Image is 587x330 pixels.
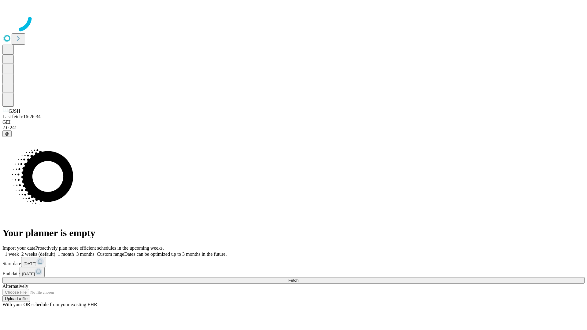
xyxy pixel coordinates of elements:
[2,114,41,119] span: Last fetch: 16:26:34
[21,251,55,257] span: 2 weeks (default)
[76,251,94,257] span: 3 months
[58,251,74,257] span: 1 month
[9,108,20,114] span: GJSH
[2,227,585,239] h1: Your planner is empty
[97,251,124,257] span: Custom range
[2,245,35,251] span: Import your data
[20,267,45,277] button: [DATE]
[2,267,585,277] div: End date
[22,272,35,276] span: [DATE]
[2,257,585,267] div: Start date
[5,251,19,257] span: 1 week
[35,245,164,251] span: Proactively plan more efficient schedules in the upcoming weeks.
[24,262,36,266] span: [DATE]
[5,131,9,136] span: @
[2,130,12,137] button: @
[2,302,97,307] span: With your OR schedule from your existing EHR
[288,278,298,283] span: Fetch
[2,125,585,130] div: 2.0.241
[2,295,30,302] button: Upload a file
[124,251,227,257] span: Dates can be optimized up to 3 months in the future.
[21,257,46,267] button: [DATE]
[2,284,28,289] span: Alternatively
[2,277,585,284] button: Fetch
[2,119,585,125] div: GEI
